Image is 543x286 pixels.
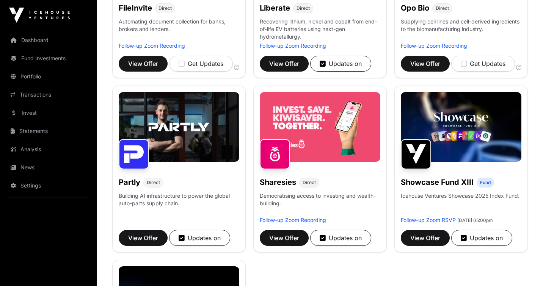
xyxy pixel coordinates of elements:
a: Follow-up Zoom Recording [401,42,467,49]
h1: Showcase Fund XIII [401,177,474,188]
a: Dashboard [6,32,91,48]
span: View Offer [410,59,440,68]
p: Building AI infrastructure to power the global auto-parts supply chain. [119,192,239,216]
img: Partly [119,139,149,169]
button: Get Updates [451,56,515,72]
button: Updates on [310,230,371,246]
button: View Offer [401,56,450,72]
h1: Partly [119,177,140,188]
h1: FileInvite [119,3,152,13]
div: Get Updates [179,59,223,68]
span: View Offer [269,233,299,242]
a: Invest [6,105,91,121]
button: View Offer [260,230,309,246]
span: Direct [147,180,160,186]
button: View Offer [119,230,168,246]
button: Updates on [451,230,512,246]
img: Partly-Banner.jpg [119,92,239,162]
div: Updates on [179,233,221,242]
a: Transactions [6,86,91,103]
p: Icehouse Ventures Showcase 2025 Index Fund. [401,192,519,200]
div: Updates on [320,59,362,68]
a: Fund Investments [6,50,91,67]
span: Direct [436,5,449,11]
iframe: Chat Widget [505,250,543,286]
img: Sharesies [260,139,290,169]
span: View Offer [128,233,158,242]
p: Democratising access to investing and wealth-building. [260,192,380,216]
span: [DATE] 05:00pm [457,217,493,223]
span: Direct [159,5,172,11]
a: Follow-up Zoom Recording [260,42,326,49]
h1: Liberate [260,3,290,13]
a: News [6,159,91,176]
img: Sharesies-Banner.jpg [260,92,380,162]
button: View Offer [260,56,309,72]
span: View Offer [269,59,299,68]
a: Statements [6,123,91,139]
p: Supplying cell lines and cell-derived ingredients to the biomanufacturing industry. [401,18,521,33]
div: Get Updates [461,59,505,68]
img: Icehouse Ventures Logo [9,8,70,23]
span: Direct [297,5,310,11]
div: Updates on [461,233,503,242]
h1: Opo Bio [401,3,429,13]
span: View Offer [128,59,158,68]
a: Analysis [6,141,91,158]
a: Settings [6,177,91,194]
button: View Offer [401,230,450,246]
button: Updates on [310,56,371,72]
img: Showcase Fund XIII [401,139,431,169]
a: Follow-up Zoom Recording [119,42,185,49]
h1: Sharesies [260,177,296,188]
button: Get Updates [169,56,233,72]
span: Direct [303,180,316,186]
a: Portfolio [6,68,91,85]
button: View Offer [119,56,168,72]
a: Follow-up Zoom RSVP [401,217,456,223]
p: Recovering lithium, nickel and cobalt from end-of-life EV batteries using next-gen hydrometallurgy. [260,18,380,42]
img: Showcase-Fund-Banner-1.jpg [401,92,521,162]
span: View Offer [410,233,440,242]
button: Updates on [169,230,230,246]
a: Follow-up Zoom Recording [260,217,326,223]
p: Automating document collection for banks, brokers and lenders. [119,18,239,42]
div: Updates on [320,233,362,242]
span: Fund [480,180,491,186]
